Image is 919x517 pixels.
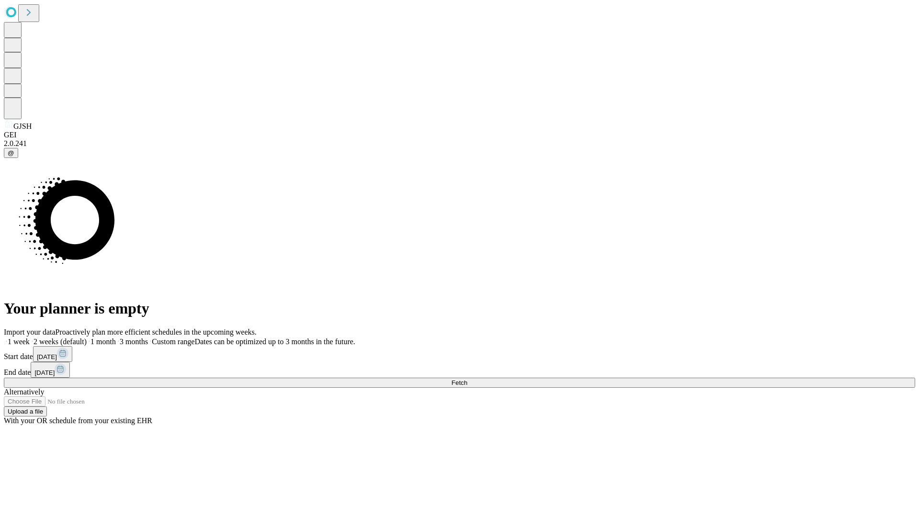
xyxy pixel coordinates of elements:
button: [DATE] [31,362,70,378]
span: Import your data [4,328,56,336]
span: Proactively plan more efficient schedules in the upcoming weeks. [56,328,257,336]
div: Start date [4,346,915,362]
div: End date [4,362,915,378]
span: Dates can be optimized up to 3 months in the future. [195,337,355,346]
span: [DATE] [37,353,57,360]
div: GEI [4,131,915,139]
span: Custom range [152,337,194,346]
div: 2.0.241 [4,139,915,148]
span: 2 weeks (default) [34,337,87,346]
button: Upload a file [4,406,47,416]
button: [DATE] [33,346,72,362]
button: @ [4,148,18,158]
span: GJSH [13,122,32,130]
span: @ [8,149,14,157]
span: 3 months [120,337,148,346]
h1: Your planner is empty [4,300,915,317]
span: Alternatively [4,388,44,396]
span: With your OR schedule from your existing EHR [4,416,152,425]
button: Fetch [4,378,915,388]
span: Fetch [451,379,467,386]
span: [DATE] [34,369,55,376]
span: 1 week [8,337,30,346]
span: 1 month [90,337,116,346]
